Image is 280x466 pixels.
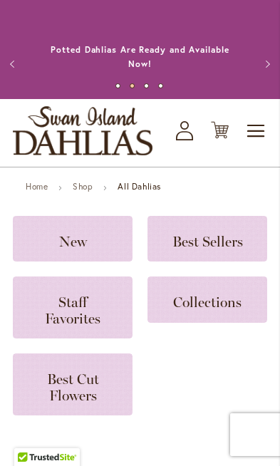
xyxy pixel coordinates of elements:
[147,216,267,262] a: Best Sellers
[118,181,161,192] strong: All Dahlias
[13,106,152,155] a: store logo
[13,216,133,262] a: New
[47,371,99,403] span: Best Cut Flowers
[147,276,267,322] a: Collections
[115,83,120,88] button: 1 of 4
[59,233,87,250] span: New
[13,276,133,338] a: Staff Favorites
[13,353,133,415] a: Best Cut Flowers
[172,233,243,250] span: Best Sellers
[130,83,135,88] button: 2 of 4
[45,294,100,326] span: Staff Favorites
[11,415,51,455] iframe: Launch Accessibility Center
[144,83,149,88] button: 3 of 4
[158,83,163,88] button: 4 of 4
[51,44,229,69] a: Potted Dahlias Are Ready and Available Now!
[73,181,93,192] a: Shop
[252,50,280,78] button: Next
[173,294,242,311] span: Collections
[26,181,48,192] a: Home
